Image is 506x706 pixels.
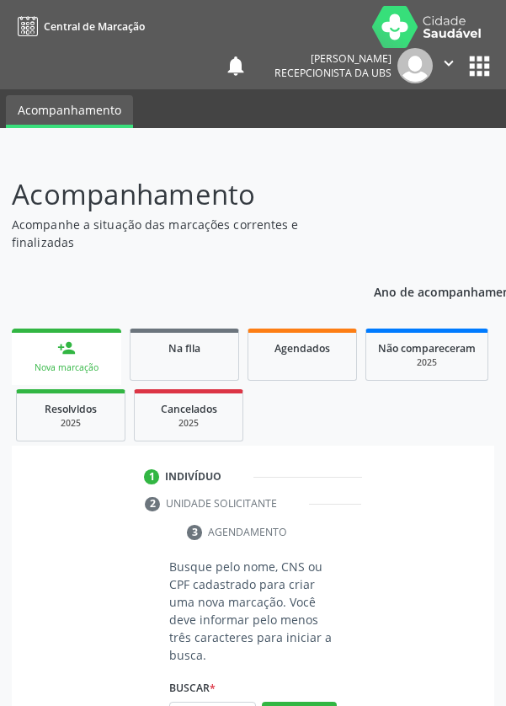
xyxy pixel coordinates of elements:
div: 2025 [146,417,231,430]
div: Indivíduo [165,469,221,484]
i:  [439,54,458,72]
div: 2025 [378,356,476,369]
span: Cancelados [161,402,217,416]
span: Resolvidos [45,402,97,416]
div: [PERSON_NAME] [274,51,391,66]
p: Acompanhamento [12,174,349,216]
span: Não compareceram [378,341,476,356]
button: apps [465,51,494,81]
a: Acompanhamento [6,95,133,128]
img: img [397,48,433,83]
span: Agendados [274,341,330,356]
button:  [433,48,465,83]
span: Recepcionista da UBS [274,66,391,80]
div: 2025 [29,417,113,430]
div: Nova marcação [24,361,109,374]
label: Buscar [169,676,216,702]
span: Na fila [168,341,200,356]
div: 1 [144,469,159,484]
div: person_add [57,339,76,357]
a: Central de Marcação [12,13,145,40]
p: Busque pelo nome, CNS ou CPF cadastrado para criar uma nova marcação. Você deve informar pelo men... [169,558,337,664]
button: notifications [224,54,248,78]
span: Central de Marcação [44,19,145,34]
p: Acompanhe a situação das marcações correntes e finalizadas [12,216,349,251]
